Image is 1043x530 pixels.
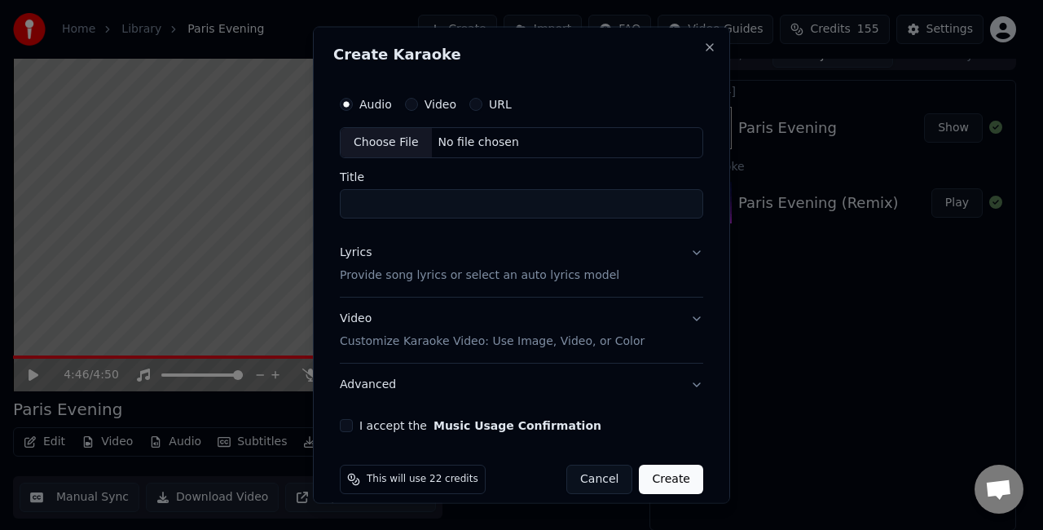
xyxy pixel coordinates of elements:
[333,47,710,62] h2: Create Karaoke
[566,464,632,493] button: Cancel
[340,244,372,260] div: Lyrics
[489,99,512,110] label: URL
[433,419,601,431] button: I accept the
[359,419,601,431] label: I accept the
[340,310,645,349] div: Video
[340,363,703,405] button: Advanced
[340,297,703,362] button: VideoCustomize Karaoke Video: Use Image, Video, or Color
[432,135,526,151] div: No file chosen
[367,472,478,485] span: This will use 22 credits
[425,99,456,110] label: Video
[341,128,432,157] div: Choose File
[340,231,703,296] button: LyricsProvide song lyrics or select an auto lyrics model
[340,267,619,283] p: Provide song lyrics or select an auto lyrics model
[340,333,645,349] p: Customize Karaoke Video: Use Image, Video, or Color
[340,170,703,182] label: Title
[359,99,392,110] label: Audio
[639,464,703,493] button: Create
